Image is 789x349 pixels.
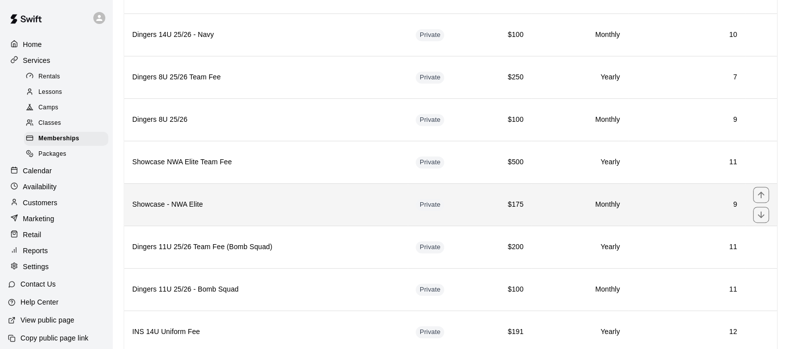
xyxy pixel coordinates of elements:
[488,284,524,295] h6: $100
[753,187,769,203] button: move item up
[132,157,400,168] h6: Showcase NWA Elite Team Fee
[416,328,445,337] span: Private
[8,259,104,274] a: Settings
[416,114,445,126] div: This membership is hidden from the memberships page
[38,149,66,159] span: Packages
[416,241,445,253] div: This membership is hidden from the memberships page
[24,116,112,131] a: Classes
[24,85,108,99] div: Lessons
[132,242,400,253] h6: Dingers 11U 25/26 Team Fee (Bomb Squad)
[20,279,56,289] p: Contact Us
[636,327,737,338] h6: 12
[23,166,52,176] p: Calendar
[416,158,445,167] span: Private
[8,211,104,226] a: Marketing
[38,134,79,144] span: Memberships
[24,131,112,147] a: Memberships
[8,179,104,194] a: Availability
[23,55,50,65] p: Services
[488,72,524,83] h6: $250
[488,157,524,168] h6: $500
[416,284,445,296] div: This membership is hidden from the memberships page
[488,29,524,40] h6: $100
[23,262,49,272] p: Settings
[636,72,737,83] h6: 7
[24,69,112,84] a: Rentals
[20,297,58,307] p: Help Center
[24,101,108,115] div: Camps
[24,70,108,84] div: Rentals
[539,72,620,83] h6: Yearly
[636,114,737,125] h6: 9
[132,327,400,338] h6: INS 14U Uniform Fee
[636,157,737,168] h6: 11
[416,71,445,83] div: This membership is hidden from the memberships page
[132,72,400,83] h6: Dingers 8U 25/26 Team Fee
[539,157,620,168] h6: Yearly
[539,29,620,40] h6: Monthly
[132,114,400,125] h6: Dingers 8U 25/26
[636,242,737,253] h6: 11
[20,315,74,325] p: View public page
[488,199,524,210] h6: $175
[636,199,737,210] h6: 9
[8,53,104,68] a: Services
[416,326,445,338] div: This membership is hidden from the memberships page
[23,214,54,224] p: Marketing
[38,118,61,128] span: Classes
[38,72,60,82] span: Rentals
[636,284,737,295] h6: 11
[38,87,62,97] span: Lessons
[539,242,620,253] h6: Yearly
[416,30,445,40] span: Private
[416,200,445,210] span: Private
[23,39,42,49] p: Home
[416,285,445,295] span: Private
[539,327,620,338] h6: Yearly
[488,242,524,253] h6: $200
[24,100,112,116] a: Camps
[416,29,445,41] div: This membership is hidden from the memberships page
[23,230,41,240] p: Retail
[8,163,104,178] a: Calendar
[20,333,88,343] p: Copy public page link
[23,246,48,256] p: Reports
[23,182,57,192] p: Availability
[753,207,769,223] button: move item down
[8,227,104,242] a: Retail
[24,116,108,130] div: Classes
[132,29,400,40] h6: Dingers 14U 25/26 - Navy
[24,147,112,162] a: Packages
[8,37,104,52] a: Home
[539,284,620,295] h6: Monthly
[23,198,57,208] p: Customers
[416,243,445,252] span: Private
[24,132,108,146] div: Memberships
[416,73,445,82] span: Private
[539,199,620,210] h6: Monthly
[416,199,445,211] div: This membership is hidden from the memberships page
[24,84,112,100] a: Lessons
[24,147,108,161] div: Packages
[8,243,104,258] a: Reports
[636,29,737,40] h6: 10
[488,114,524,125] h6: $100
[132,284,400,295] h6: Dingers 11U 25/26 - Bomb Squad
[38,103,58,113] span: Camps
[488,327,524,338] h6: $191
[539,114,620,125] h6: Monthly
[8,195,104,210] a: Customers
[132,199,400,210] h6: Showcase - NWA Elite
[416,115,445,125] span: Private
[416,156,445,168] div: This membership is hidden from the memberships page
